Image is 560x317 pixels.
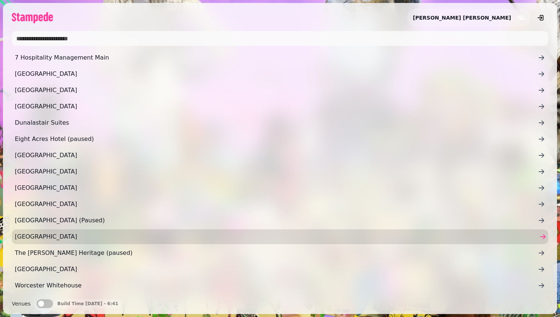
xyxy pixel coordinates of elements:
span: [GEOGRAPHIC_DATA] (Paused) [15,216,538,225]
a: Worcester Whitehouse [12,278,548,293]
a: [GEOGRAPHIC_DATA] (Paused) [12,213,548,228]
a: Eight Acres Hotel (paused) [12,132,548,146]
a: [GEOGRAPHIC_DATA] [12,262,548,277]
a: [GEOGRAPHIC_DATA] [12,148,548,163]
a: [GEOGRAPHIC_DATA] [12,164,548,179]
span: [GEOGRAPHIC_DATA] [15,86,538,95]
h2: [PERSON_NAME] [PERSON_NAME] [413,14,511,21]
span: [GEOGRAPHIC_DATA] [15,232,538,241]
span: [GEOGRAPHIC_DATA] [15,167,538,176]
span: NL [517,15,526,21]
a: [GEOGRAPHIC_DATA] [12,67,548,81]
a: [GEOGRAPHIC_DATA] [12,181,548,195]
a: [GEOGRAPHIC_DATA] [12,99,548,114]
p: Build Time [DATE] - 6:41 [57,301,119,307]
a: [GEOGRAPHIC_DATA] [12,197,548,212]
img: logo [12,12,53,23]
a: 7 Hospitality Management Main [12,50,548,65]
a: Dunalastair Suites [12,115,548,130]
span: [GEOGRAPHIC_DATA] [15,265,538,274]
span: [GEOGRAPHIC_DATA] [15,200,538,209]
span: [GEOGRAPHIC_DATA] [15,151,538,160]
a: [GEOGRAPHIC_DATA] [12,83,548,98]
span: 7 Hospitality Management Main [15,53,538,62]
span: Eight Acres Hotel (paused) [15,135,538,144]
a: The [PERSON_NAME] Heritage (paused) [12,246,548,260]
span: The [PERSON_NAME] Heritage (paused) [15,249,538,257]
span: [GEOGRAPHIC_DATA] [15,102,538,111]
a: [GEOGRAPHIC_DATA] [12,229,548,244]
label: Venues [12,299,31,308]
span: Dunalastair Suites [15,118,538,127]
span: [GEOGRAPHIC_DATA] [15,183,538,192]
button: logout [533,10,548,25]
span: [GEOGRAPHIC_DATA] [15,70,538,78]
span: Worcester Whitehouse [15,281,538,290]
